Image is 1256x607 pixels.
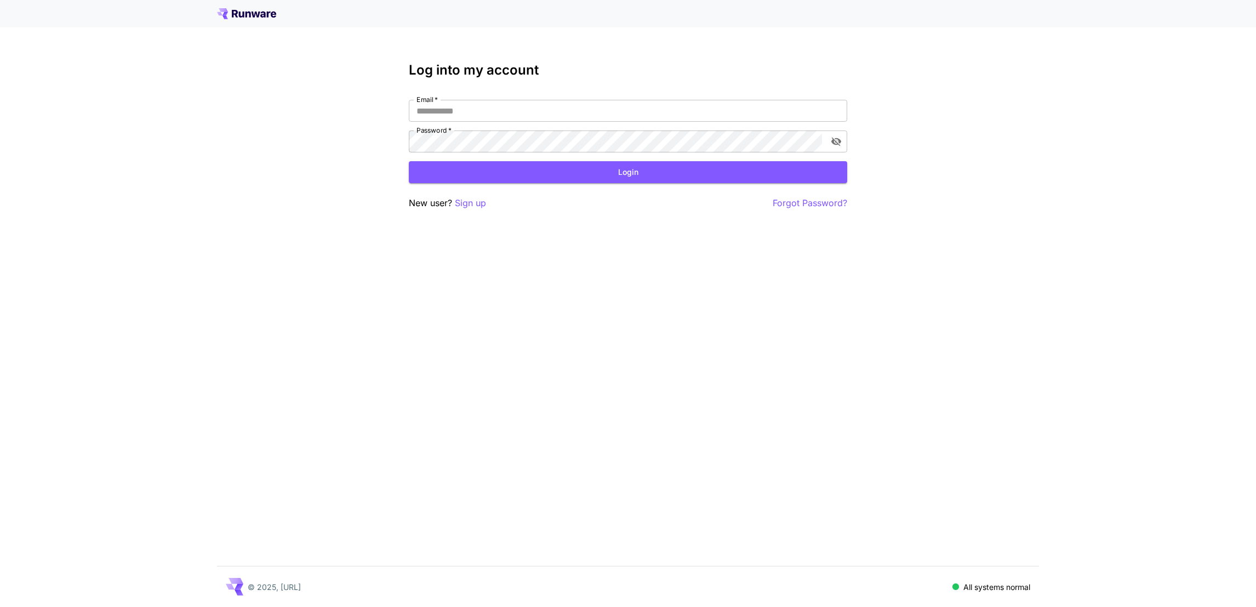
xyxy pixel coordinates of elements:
button: toggle password visibility [826,132,846,151]
label: Email [416,95,438,104]
h3: Log into my account [409,63,847,78]
p: © 2025, [URL] [248,581,301,593]
button: Forgot Password? [773,196,847,210]
p: New user? [409,196,486,210]
label: Password [416,126,452,135]
p: All systems normal [963,581,1030,593]
button: Sign up [455,196,486,210]
button: Login [409,161,847,184]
